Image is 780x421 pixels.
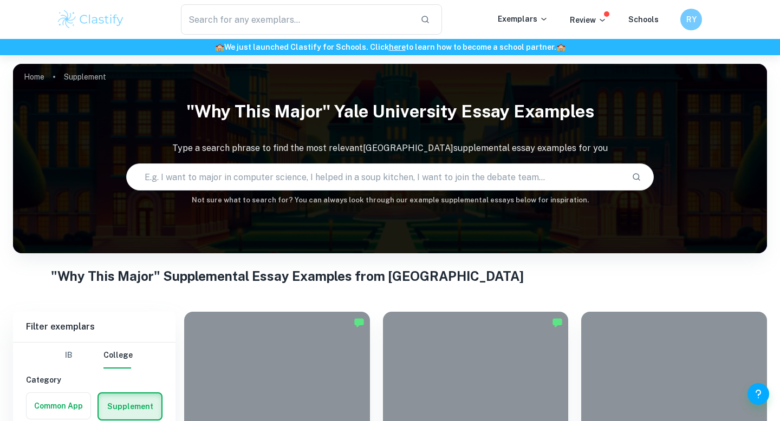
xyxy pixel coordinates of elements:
h1: "Why This Major" Supplemental Essay Examples from [GEOGRAPHIC_DATA] [51,266,730,286]
img: Clastify logo [56,9,125,30]
span: 🏫 [556,43,565,51]
a: Home [24,69,44,84]
img: Marked [354,317,365,328]
h6: RY [685,14,698,25]
span: 🏫 [215,43,224,51]
div: Filter type choice [56,343,133,369]
h6: Filter exemplars [13,312,175,342]
button: Supplement [99,393,161,419]
button: Search [627,168,646,186]
h1: "Why This Major" Yale University Essay Examples [13,94,767,129]
p: Supplement [64,71,106,83]
p: Exemplars [498,13,548,25]
button: Common App [27,393,90,419]
h6: Category [26,374,162,386]
input: E.g. I want to major in computer science, I helped in a soup kitchen, I want to join the debate t... [127,162,623,192]
button: IB [56,343,82,369]
button: RY [680,9,702,30]
img: Marked [552,317,563,328]
p: Review [570,14,607,26]
a: here [389,43,406,51]
input: Search for any exemplars... [181,4,412,35]
a: Schools [628,15,659,24]
h6: Not sure what to search for? You can always look through our example supplemental essays below fo... [13,195,767,206]
p: Type a search phrase to find the most relevant [GEOGRAPHIC_DATA] supplemental essay examples for you [13,142,767,155]
h6: We just launched Clastify for Schools. Click to learn how to become a school partner. [2,41,778,53]
button: College [103,343,133,369]
button: Help and Feedback [747,383,769,405]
